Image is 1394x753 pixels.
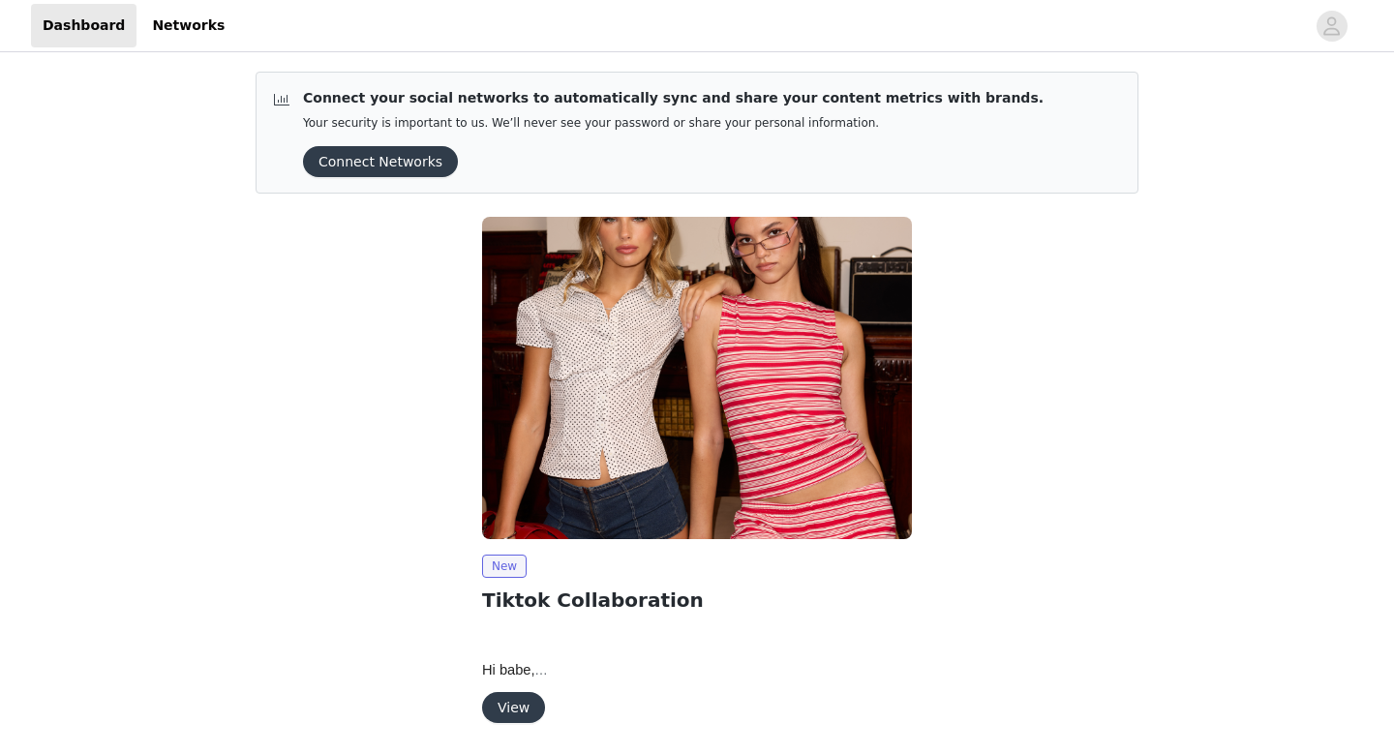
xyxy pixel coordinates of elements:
div: avatar [1322,11,1341,42]
a: Dashboard [31,4,136,47]
a: Networks [140,4,236,47]
button: Connect Networks [303,146,458,177]
a: View [482,701,545,715]
span: New [482,555,527,578]
h2: Tiktok Collaboration [482,586,912,615]
img: Edikted [482,217,912,539]
p: Connect your social networks to automatically sync and share your content metrics with brands. [303,88,1044,108]
button: View [482,692,545,723]
span: Hi babe, [482,662,548,678]
p: Your security is important to us. We’ll never see your password or share your personal information. [303,116,1044,131]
